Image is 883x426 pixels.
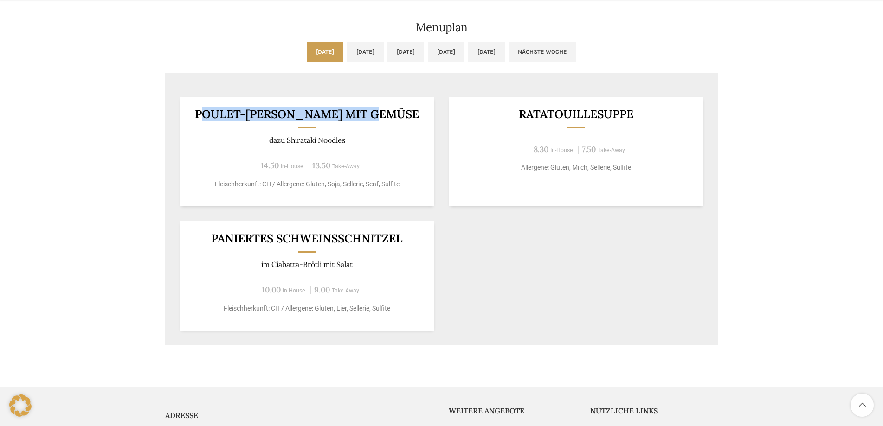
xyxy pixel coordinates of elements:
[550,147,573,153] span: In-House
[509,42,576,62] a: Nächste Woche
[851,394,874,417] a: Scroll to top button
[191,136,423,145] p: dazu Shirataki Noodles
[191,304,423,313] p: Fleischherkunft: CH / Allergene: Gluten, Eier, Sellerie, Sulfite
[262,285,281,295] span: 10.00
[191,260,423,269] p: im Ciabatta-Brötli mit Salat
[307,42,343,62] a: [DATE]
[347,42,384,62] a: [DATE]
[534,144,548,154] span: 8.30
[283,287,305,294] span: In-House
[598,147,625,153] span: Take-Away
[312,160,330,171] span: 13.50
[261,160,279,171] span: 14.50
[191,233,423,244] h3: Paniertes Schweinsschnitzel
[460,108,692,120] h3: Ratatouillesuppe
[428,42,464,62] a: [DATE]
[387,42,424,62] a: [DATE]
[590,406,718,416] h5: Nützliche Links
[582,144,596,154] span: 7.50
[332,163,360,170] span: Take-Away
[468,42,505,62] a: [DATE]
[449,406,577,416] h5: Weitere Angebote
[332,287,359,294] span: Take-Away
[191,108,423,120] h3: POULET-[PERSON_NAME] MIT GEMÜSE
[165,22,718,33] h2: Menuplan
[281,163,303,170] span: In-House
[460,163,692,172] p: Allergene: Gluten, Milch, Sellerie, Sulfite
[314,285,330,295] span: 9.00
[191,179,423,189] p: Fleischherkunft: CH / Allergene: Gluten, Soja, Sellerie, Senf, Sulfite
[165,411,198,420] span: ADRESSE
